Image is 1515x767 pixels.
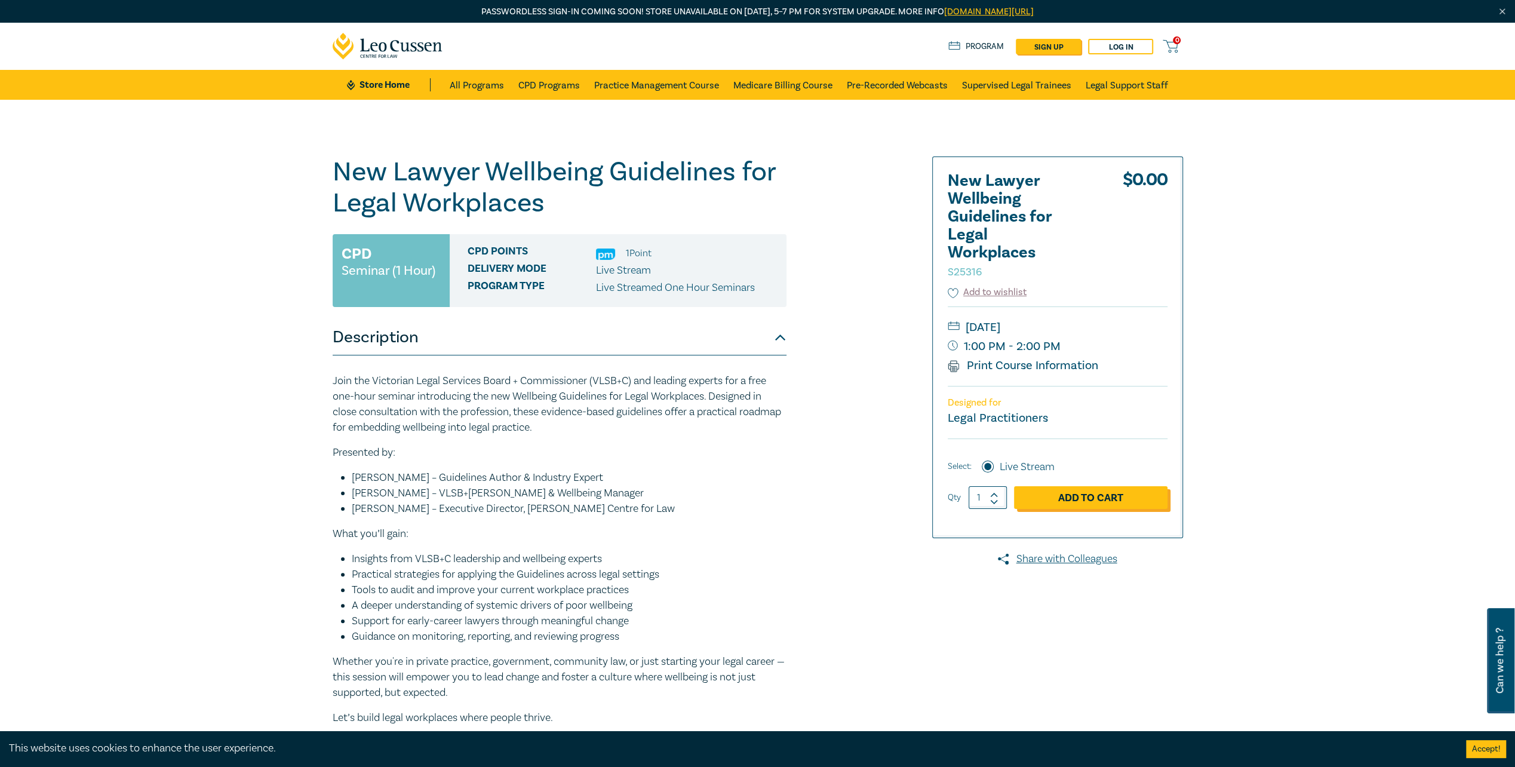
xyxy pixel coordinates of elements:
li: Tools to audit and improve your current workplace practices [352,582,786,598]
li: [PERSON_NAME] – VLSB+[PERSON_NAME] & Wellbeing Manager [352,486,786,501]
a: Print Course Information [948,358,1099,373]
small: Legal Practitioners [948,410,1048,426]
label: Live Stream [1000,459,1055,475]
small: [DATE] [948,318,1167,337]
img: Close [1497,7,1507,17]
li: Practical strategies for applying the Guidelines across legal settings [352,567,786,582]
a: Supervised Legal Trainees [962,70,1071,100]
a: sign up [1016,39,1081,54]
li: 1 Point [626,246,652,261]
a: Legal Support Staff [1086,70,1168,100]
li: Insights from VLSB+C leadership and wellbeing experts [352,551,786,567]
p: Live Streamed One Hour Seminars [596,280,755,296]
a: Medicare Billing Course [733,70,832,100]
li: [PERSON_NAME] – Guidelines Author & Industry Expert [352,470,786,486]
span: CPD Points [468,246,596,261]
a: Program [948,40,1004,53]
p: Let’s build legal workplaces where people thrive. [333,710,786,726]
button: Add to wishlist [948,286,1027,299]
a: Share with Colleagues [932,551,1183,567]
label: Qty [948,491,961,504]
a: Pre-Recorded Webcasts [847,70,948,100]
input: 1 [969,486,1007,509]
a: Practice Management Course [594,70,719,100]
a: Add to Cart [1014,486,1167,509]
span: Select: [948,460,972,473]
a: All Programs [450,70,504,100]
p: Designed for [948,397,1167,409]
a: CPD Programs [518,70,580,100]
small: S25316 [948,265,982,279]
span: 0 [1173,36,1181,44]
small: Seminar (1 Hour) [342,265,435,277]
h1: New Lawyer Wellbeing Guidelines for Legal Workplaces [333,157,786,219]
span: Live Stream [596,263,651,277]
p: Passwordless sign-in coming soon! Store unavailable on [DATE], 5–7 PM for system upgrade. More info [333,5,1183,19]
small: 1:00 PM - 2:00 PM [948,337,1167,356]
p: Whether you're in private practice, government, community law, or just starting your legal career... [333,654,786,701]
span: Delivery Mode [468,263,596,278]
p: What you’ll gain: [333,526,786,542]
p: Presented by: [333,445,786,461]
div: $ 0.00 [1123,172,1167,286]
h3: CPD [342,243,371,265]
li: A deeper understanding of systemic drivers of poor wellbeing [352,598,786,613]
img: Practice Management & Business Skills [596,248,615,260]
li: Guidance on monitoring, reporting, and reviewing progress [352,629,786,645]
span: Program type [468,280,596,296]
button: Accept cookies [1466,740,1506,758]
a: Store Home [347,78,430,91]
li: Support for early-career lawyers through meaningful change [352,613,786,629]
h2: New Lawyer Wellbeing Guidelines for Legal Workplaces [948,172,1079,280]
li: [PERSON_NAME] – Executive Director, [PERSON_NAME] Centre for Law [352,501,786,517]
a: [DOMAIN_NAME][URL] [944,6,1034,17]
button: Description [333,320,786,355]
a: Log in [1088,39,1153,54]
div: This website uses cookies to enhance the user experience. [9,741,1448,756]
span: Can we help ? [1494,615,1505,706]
p: Join the Victorian Legal Services Board + Commissioner (VLSB+C) and leading experts for a free on... [333,373,786,435]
